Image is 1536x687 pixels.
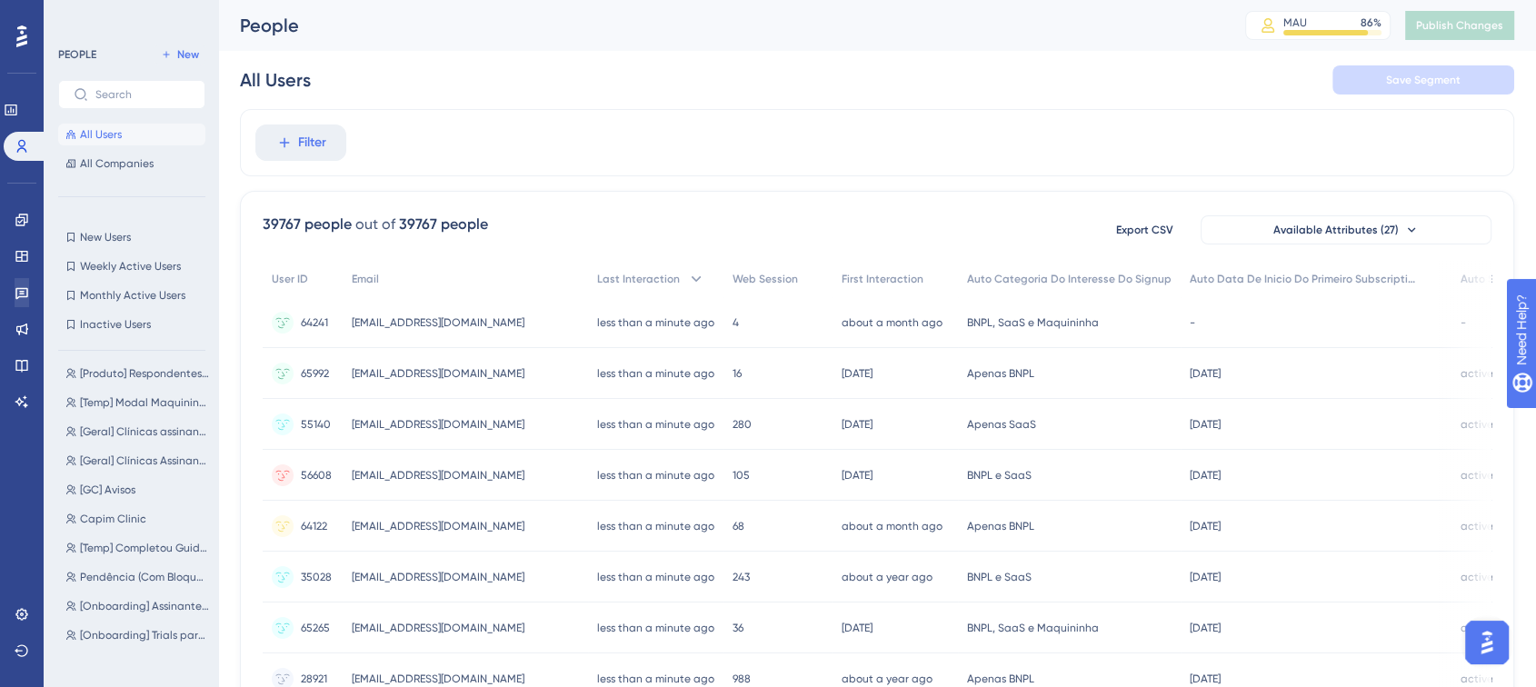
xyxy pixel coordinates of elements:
span: First Interaction [842,272,923,286]
iframe: UserGuiding AI Assistant Launcher [1460,615,1514,670]
span: [DATE] [1190,570,1221,584]
time: less than a minute ago [597,367,714,380]
span: Export CSV [1116,223,1173,237]
span: [Temp] Completou Guide de Múltiplas formas [80,541,209,555]
span: active [1461,519,1493,533]
span: - [1190,315,1195,330]
time: [DATE] [842,367,873,380]
span: Auto Categoria Do Interesse Do Signup [967,272,1172,286]
span: 65992 [301,366,329,381]
span: Apenas SaaS [967,417,1036,432]
span: [EMAIL_ADDRESS][DOMAIN_NAME] [352,366,524,381]
span: BNPL, SaaS e Maquininha [967,621,1099,635]
span: 36 [733,621,743,635]
span: - [1461,315,1466,330]
button: Weekly Active Users [58,255,205,277]
button: Filter [255,124,346,161]
span: 105 [733,468,750,483]
span: [EMAIL_ADDRESS][DOMAIN_NAME] [352,621,524,635]
span: 64122 [301,519,327,533]
button: [Temp] Modal Maquininha [58,392,216,413]
span: [EMAIL_ADDRESS][DOMAIN_NAME] [352,672,524,686]
div: PEOPLE [58,47,96,62]
span: 64241 [301,315,328,330]
span: Email [352,272,379,286]
button: [Onboarding] Trials para fazerem tour guiado [58,624,216,646]
time: less than a minute ago [597,571,714,583]
span: [DATE] [1190,519,1221,533]
time: about a year ago [842,571,933,583]
time: less than a minute ago [597,418,714,431]
span: active [1461,570,1493,584]
span: Weekly Active Users [80,259,181,274]
span: All Users [80,127,122,142]
button: New Users [58,226,205,248]
span: Filter [298,132,326,154]
span: 243 [733,570,750,584]
span: [EMAIL_ADDRESS][DOMAIN_NAME] [352,417,524,432]
span: BNPL e SaaS [967,468,1032,483]
div: All Users [240,67,311,93]
span: All Companies [80,156,154,171]
button: Inactive Users [58,314,205,335]
span: Apenas BNPL [967,366,1034,381]
button: Pendência (Com Bloqueio) (II) [58,566,216,588]
span: [EMAIL_ADDRESS][DOMAIN_NAME] [352,468,524,483]
button: Publish Changes [1405,11,1514,40]
span: [GC] Avisos [80,483,135,497]
button: [GC] Avisos [58,479,216,501]
span: [DATE] [1190,468,1221,483]
div: out of [355,214,395,235]
time: less than a minute ago [597,672,714,685]
div: People [240,13,1200,38]
time: less than a minute ago [597,520,714,533]
span: Save Segment [1386,73,1461,87]
span: 55140 [301,417,331,432]
time: [DATE] [842,469,873,482]
span: 280 [733,417,752,432]
time: [DATE] [842,622,873,634]
time: [DATE] [842,418,873,431]
span: [DATE] [1190,417,1221,432]
button: Monthly Active Users [58,284,205,306]
span: Capim Clinic [80,512,146,526]
span: [EMAIL_ADDRESS][DOMAIN_NAME] [352,570,524,584]
span: Auto Data De Inicio Do Primeiro Subscription [1190,272,1417,286]
span: active [1461,672,1493,686]
span: Pendência (Com Bloqueio) (II) [80,570,209,584]
div: MAU [1283,15,1307,30]
span: User ID [272,272,308,286]
button: [Geral] Clínicas Assinantes (> 31 [PERSON_NAME]) [58,450,216,472]
span: active [1461,366,1493,381]
span: [DATE] [1190,366,1221,381]
button: All Companies [58,153,205,174]
span: 68 [733,519,744,533]
span: Apenas BNPL [967,519,1034,533]
span: [Produto] Respondentes NPS [DATE] e ago/25 [80,366,209,381]
span: Need Help? [43,5,114,26]
time: about a month ago [842,316,943,329]
span: 28921 [301,672,327,686]
button: [Temp] Completou Guide de Múltiplas formas [58,537,216,559]
span: 988 [733,672,751,686]
button: Save Segment [1332,65,1514,95]
span: [Geral] Clínicas Assinantes (> 31 [PERSON_NAME]) [80,453,209,468]
span: [DATE] [1190,672,1221,686]
div: 39767 people [399,214,488,235]
span: [Onboarding] Assinantes para fazerem o tour guiado [80,599,209,613]
span: active [1461,621,1493,635]
time: less than a minute ago [597,469,714,482]
span: Apenas BNPL [967,672,1034,686]
span: 56608 [301,468,332,483]
span: BNPL e SaaS [967,570,1032,584]
span: 65265 [301,621,330,635]
span: Publish Changes [1416,18,1503,33]
button: Capim Clinic [58,508,216,530]
button: Available Attributes (27) [1201,215,1491,244]
span: 4 [733,315,739,330]
span: 35028 [301,570,332,584]
span: Monthly Active Users [80,288,185,303]
span: Last Interaction [597,272,680,286]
